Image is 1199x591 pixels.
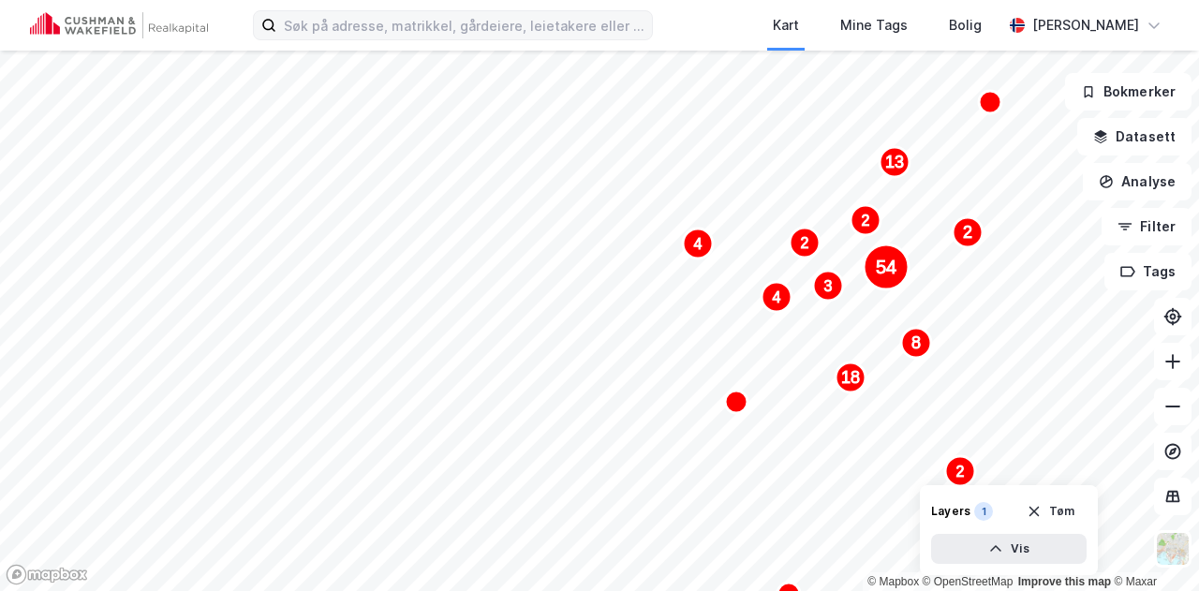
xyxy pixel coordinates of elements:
div: Map marker [880,147,910,177]
text: 13 [885,153,904,171]
button: Vis [931,534,1087,564]
div: Mine Tags [840,14,908,37]
div: Map marker [790,228,820,258]
button: Datasett [1077,118,1192,155]
a: Improve this map [1018,575,1111,588]
text: 3 [824,278,833,294]
a: OpenStreetMap [923,575,1014,588]
iframe: Chat Widget [1105,501,1199,591]
button: Filter [1102,208,1192,245]
div: Map marker [945,456,975,486]
text: 18 [841,368,860,387]
input: Søk på adresse, matrikkel, gårdeiere, leietakere eller personer [276,11,652,39]
div: Layers [931,504,970,519]
div: Bolig [949,14,982,37]
button: Bokmerker [1065,73,1192,111]
div: Map marker [864,244,909,289]
button: Tags [1104,253,1192,290]
div: [PERSON_NAME] [1032,14,1139,37]
div: Map marker [762,282,792,312]
div: Map marker [813,271,843,301]
div: Kart [773,14,799,37]
div: 1 [974,502,993,521]
div: Map marker [851,205,881,235]
div: Map marker [953,217,983,247]
text: 54 [876,257,896,277]
img: cushman-wakefield-realkapital-logo.202ea83816669bd177139c58696a8fa1.svg [30,12,208,38]
text: 2 [956,464,965,480]
a: Mapbox homepage [6,564,88,585]
text: 4 [694,236,703,252]
div: Map marker [979,91,1001,113]
div: Map marker [836,362,866,392]
text: 2 [862,213,870,229]
text: 2 [963,223,972,242]
div: Map marker [901,328,931,358]
button: Tøm [1014,496,1087,526]
div: Map marker [683,229,713,259]
div: Kontrollprogram for chat [1105,501,1199,591]
a: Mapbox [867,575,919,588]
div: Map marker [725,391,748,413]
text: 2 [801,235,809,251]
text: 4 [773,289,781,305]
button: Analyse [1083,163,1192,200]
text: 8 [911,333,921,352]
